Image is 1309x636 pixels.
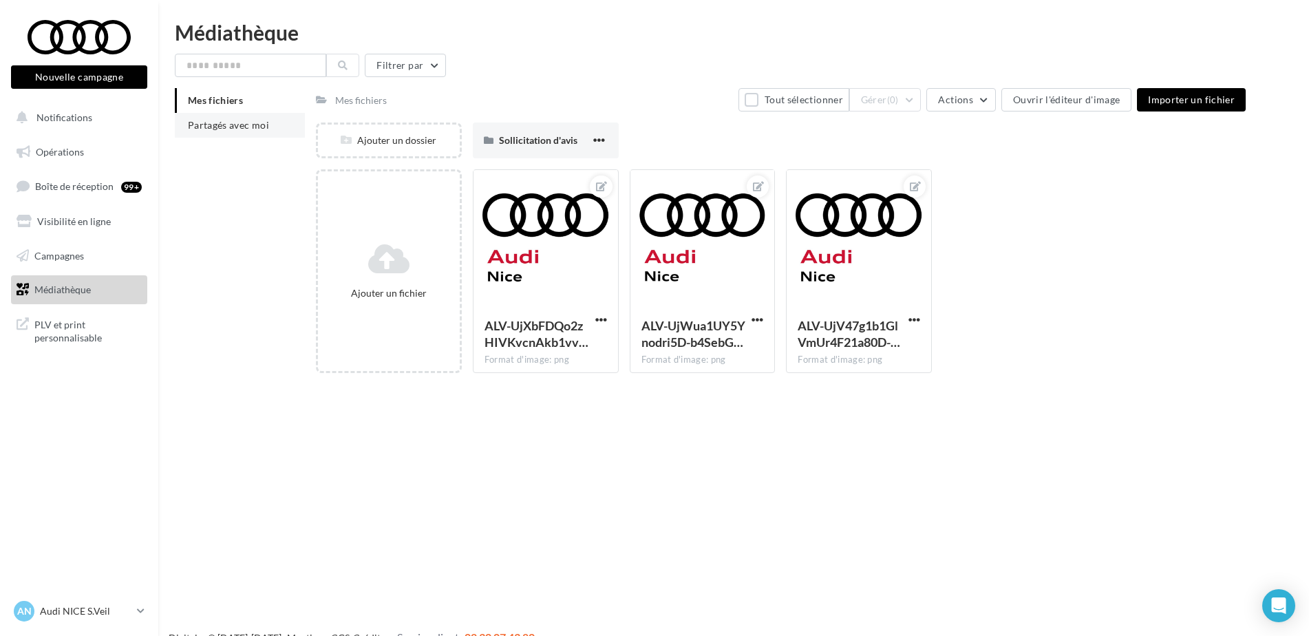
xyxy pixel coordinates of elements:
[926,88,995,112] button: Actions
[485,318,588,350] span: ALV-UjXbFDQo2zHIVKvcnAkb1vvWk2hVj_qDYUkYewC-_LQ-dqawLEFa
[641,354,764,366] div: Format d'image: png
[11,598,147,624] a: AN Audi NICE S.Veil
[8,138,150,167] a: Opérations
[34,284,91,295] span: Médiathèque
[8,275,150,304] a: Médiathèque
[318,134,460,147] div: Ajouter un dossier
[8,103,145,132] button: Notifications
[34,315,142,345] span: PLV et print personnalisable
[738,88,849,112] button: Tout sélectionner
[365,54,446,77] button: Filtrer par
[8,207,150,236] a: Visibilité en ligne
[34,249,84,261] span: Campagnes
[798,318,900,350] span: ALV-UjV47g1b1GlVmUr4F21a80D-0kpY3DqIt6A5L4QPrZJgW6VLymsP
[887,94,899,105] span: (0)
[641,318,745,350] span: ALV-UjWua1UY5Ynodri5D-b4SebG3T6XmJl55fenSRZTro9Y6NPmG-Ww
[40,604,131,618] p: Audi NICE S.Veil
[849,88,922,112] button: Gérer(0)
[938,94,972,105] span: Actions
[36,146,84,158] span: Opérations
[8,310,150,350] a: PLV et print personnalisable
[798,354,920,366] div: Format d'image: png
[1001,88,1131,112] button: Ouvrir l'éditeur d'image
[188,119,269,131] span: Partagés avec moi
[8,171,150,201] a: Boîte de réception99+
[8,242,150,271] a: Campagnes
[188,94,243,106] span: Mes fichiers
[36,112,92,123] span: Notifications
[121,182,142,193] div: 99+
[17,604,32,618] span: AN
[1137,88,1246,112] button: Importer un fichier
[1262,589,1295,622] div: Open Intercom Messenger
[335,94,387,107] div: Mes fichiers
[1148,94,1235,105] span: Importer un fichier
[323,286,454,300] div: Ajouter un fichier
[175,22,1292,43] div: Médiathèque
[11,65,147,89] button: Nouvelle campagne
[485,354,607,366] div: Format d'image: png
[37,215,111,227] span: Visibilité en ligne
[499,134,577,146] span: Sollicitation d'avis
[35,180,114,192] span: Boîte de réception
